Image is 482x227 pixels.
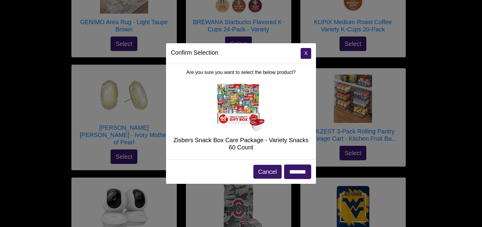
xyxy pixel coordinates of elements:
h5: Zisbers Snack Box Care Package - Variety Snacks 60 Count [171,136,311,151]
h5: Confirm Selection [171,48,218,57]
div: Are you sure you want to select the below product? [166,64,316,159]
img: Zisbers Snack Box Care Package - Variety Snacks 60 Count [217,83,265,132]
button: Close [301,48,311,59]
button: Cancel [253,165,282,179]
